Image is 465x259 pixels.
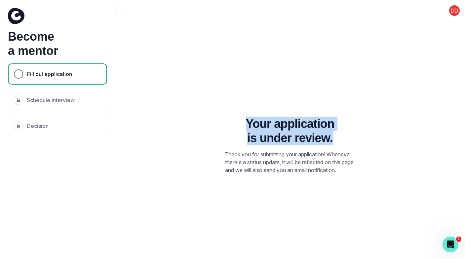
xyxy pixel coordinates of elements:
[456,237,461,242] span: 1
[8,63,107,85] div: Fill out application
[8,8,24,24] img: Curious Cardinals Logo
[8,116,107,136] div: Decision
[8,90,107,110] div: Schedule Interview
[27,70,72,78] p: Fill out application
[27,96,75,104] p: Schedule Interview
[443,237,458,252] iframe: Intercom live chat
[225,150,355,174] p: Thank you for submitting your application! Whenever there's a status update, it will be reflected...
[8,29,107,58] h1: Become a mentor
[246,117,334,145] h3: Your application is under review.
[444,5,465,16] button: profile picture
[27,122,49,130] p: Decision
